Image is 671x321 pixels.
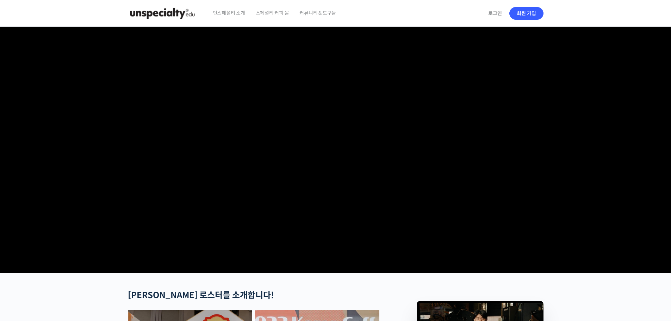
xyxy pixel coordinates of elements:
[22,234,26,240] span: 홈
[109,234,117,240] span: 설정
[2,223,46,241] a: 홈
[128,290,274,301] strong: [PERSON_NAME] 로스터를 소개합니다!
[509,7,543,20] a: 회원 가입
[484,5,506,21] a: 로그인
[91,223,135,241] a: 설정
[46,223,91,241] a: 대화
[64,234,73,240] span: 대화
